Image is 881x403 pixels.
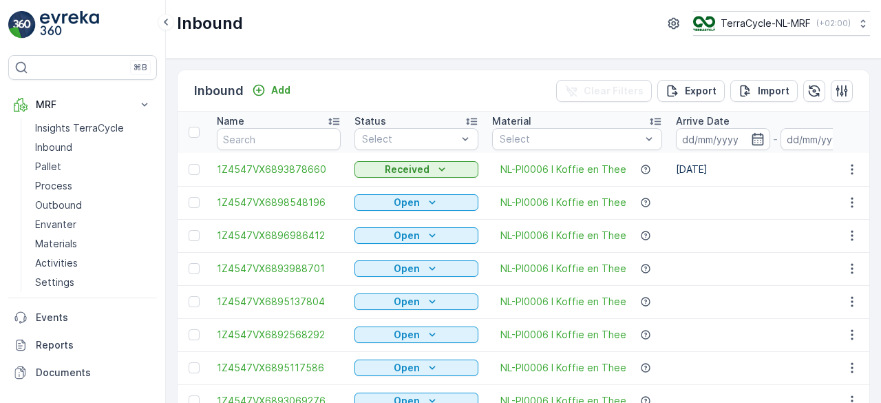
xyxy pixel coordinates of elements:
[816,18,851,29] p: ( +02:00 )
[354,293,478,310] button: Open
[12,294,77,306] span: Tare Weight :
[394,328,420,342] p: Open
[676,114,730,128] p: Arrive Date
[59,340,188,351] span: NL-PI0006 I Koffie en Thee
[500,328,626,342] a: NL-PI0006 I Koffie en Thee
[8,11,36,39] img: logo
[189,230,200,241] div: Toggle Row Selected
[217,328,341,342] a: 1Z4547VX6892568292
[217,295,341,309] a: 1Z4547VX6895137804
[12,249,81,260] span: Total Weight :
[556,80,652,102] button: Clear Filters
[36,366,151,380] p: Documents
[35,198,82,212] p: Outbound
[394,196,420,209] p: Open
[8,331,157,359] a: Reports
[30,138,157,157] a: Inbound
[394,295,420,309] p: Open
[12,226,45,238] span: Name :
[693,11,870,36] button: TerraCycle-NL-MRF(+02:00)
[758,84,789,98] p: Import
[217,163,341,176] a: 1Z4547VX6893878660
[35,276,74,289] p: Settings
[500,163,626,176] a: NL-PI0006 I Koffie en Thee
[189,329,200,340] div: Toggle Row Selected
[492,114,531,128] p: Material
[217,128,341,150] input: Search
[30,215,157,234] a: Envanter
[35,121,124,135] p: Insights TerraCycle
[500,196,626,209] a: NL-PI0006 I Koffie en Thee
[354,227,478,244] button: Open
[500,295,626,309] a: NL-PI0006 I Koffie en Thee
[73,317,100,329] span: Pallet
[500,262,626,276] a: NL-PI0006 I Koffie en Thee
[657,80,725,102] button: Export
[362,132,457,146] p: Select
[271,83,290,97] p: Add
[189,296,200,307] div: Toggle Row Selected
[669,153,881,186] td: [DATE]
[189,263,200,274] div: Toggle Row Selected
[693,16,715,31] img: TC_v739CUj.png
[30,234,157,254] a: Materials
[685,84,717,98] p: Export
[35,160,61,174] p: Pallet
[36,338,151,352] p: Reports
[773,131,778,147] p: -
[81,249,92,260] span: 25
[246,82,296,99] button: Add
[385,163,429,176] p: Received
[217,361,341,375] a: 1Z4547VX6895117586
[36,311,151,324] p: Events
[354,360,478,376] button: Open
[217,196,341,209] a: 1Z4547VX6898548196
[676,128,770,150] input: dd/mm/yyyy
[194,81,244,101] p: Inbound
[30,254,157,273] a: Activities
[400,12,479,28] p: Pallet_NL #170
[30,196,157,215] a: Outbound
[500,132,641,146] p: Select
[8,359,157,386] a: Documents
[8,91,157,118] button: MRF
[189,164,200,175] div: Toggle Row Selected
[30,176,157,196] a: Process
[189,362,200,373] div: Toggle Row Selected
[217,229,341,242] a: 1Z4547VX6896986412
[500,229,626,242] a: NL-PI0006 I Koffie en Thee
[77,294,89,306] span: 25
[12,317,73,329] span: Asset Type :
[500,361,626,375] a: NL-PI0006 I Koffie en Thee
[781,128,875,150] input: dd/mm/yyyy
[189,197,200,208] div: Toggle Row Selected
[35,179,72,193] p: Process
[354,327,478,343] button: Open
[217,114,244,128] p: Name
[35,141,72,154] p: Inbound
[35,218,76,231] p: Envanter
[394,361,420,375] p: Open
[394,229,420,242] p: Open
[30,157,157,176] a: Pallet
[721,17,811,30] p: TerraCycle-NL-MRF
[8,304,157,331] a: Events
[217,262,341,276] a: 1Z4547VX6893988701
[177,12,243,34] p: Inbound
[36,98,129,112] p: MRF
[12,340,59,351] span: Material :
[354,194,478,211] button: Open
[40,11,99,39] img: logo_light-DOdMpM7g.png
